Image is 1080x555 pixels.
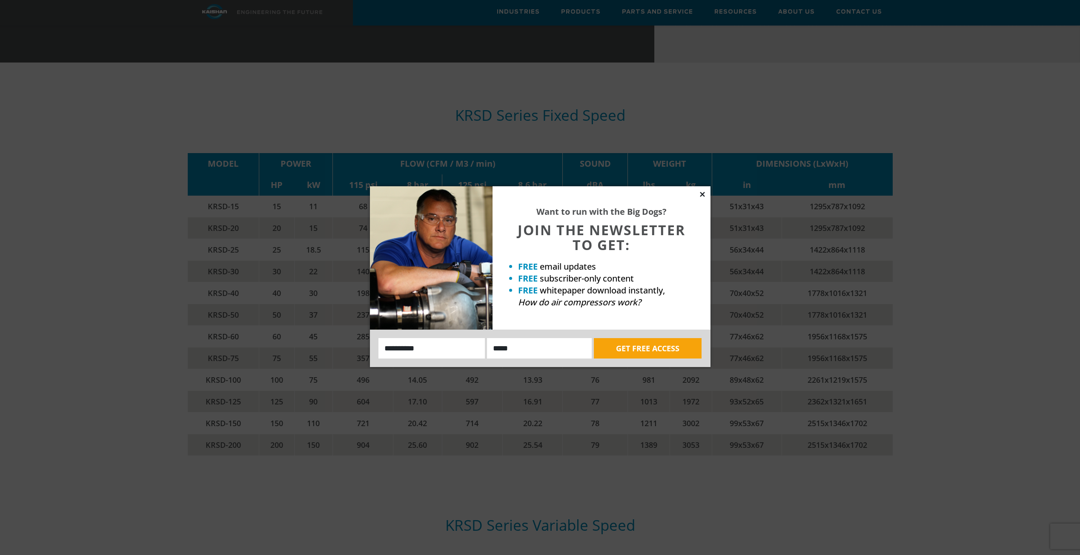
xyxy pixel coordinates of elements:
span: whitepaper download instantly, [540,285,665,296]
button: Close [699,191,706,198]
input: Name: [378,338,485,359]
em: How do air compressors work? [518,296,641,308]
span: email updates [540,261,596,272]
strong: FREE [518,261,538,272]
input: Email [487,338,592,359]
span: JOIN THE NEWSLETTER TO GET: [518,221,685,254]
button: GET FREE ACCESS [594,338,702,359]
strong: FREE [518,285,538,296]
span: subscriber-only content [540,273,634,284]
strong: Want to run with the Big Dogs? [536,206,667,217]
strong: FREE [518,273,538,284]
